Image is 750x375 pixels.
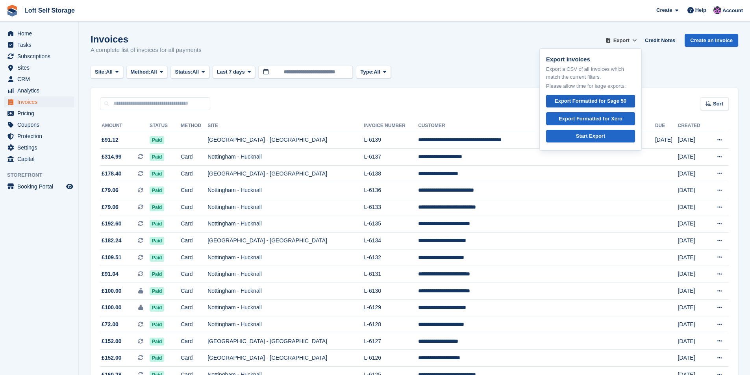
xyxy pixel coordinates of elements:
[17,62,65,73] span: Sites
[150,187,164,194] span: Paid
[181,182,207,199] td: Card
[356,66,391,79] button: Type: All
[207,350,364,367] td: [GEOGRAPHIC_DATA] - [GEOGRAPHIC_DATA]
[364,120,418,132] th: Invoice Number
[678,132,707,149] td: [DATE]
[546,95,635,108] a: Export Formatted for Sage 50
[207,216,364,233] td: Nottingham - Hucknall
[181,299,207,316] td: Card
[546,55,635,64] p: Export Invoices
[17,131,65,142] span: Protection
[678,182,707,199] td: [DATE]
[364,233,418,249] td: L-6134
[17,96,65,107] span: Invoices
[678,249,707,266] td: [DATE]
[685,34,738,47] a: Create an Invoice
[181,266,207,283] td: Card
[17,51,65,62] span: Subscriptions
[4,62,74,73] a: menu
[364,249,418,266] td: L-6132
[181,120,207,132] th: Method
[126,66,168,79] button: Method: All
[713,100,723,108] span: Sort
[102,170,122,178] span: £178.40
[364,182,418,199] td: L-6136
[364,266,418,283] td: L-6131
[17,108,65,119] span: Pricing
[695,6,706,14] span: Help
[102,136,119,144] span: £91.12
[181,233,207,249] td: Card
[4,74,74,85] a: menu
[642,34,678,47] a: Credit Notes
[102,287,122,295] span: £100.00
[170,66,209,79] button: Status: All
[364,149,418,166] td: L-6137
[207,299,364,316] td: Nottingham - Hucknall
[181,316,207,333] td: Card
[678,266,707,283] td: [DATE]
[604,34,639,47] button: Export
[678,199,707,216] td: [DATE]
[102,320,119,329] span: £72.00
[364,165,418,182] td: L-6138
[150,220,164,228] span: Paid
[181,149,207,166] td: Card
[4,131,74,142] a: menu
[678,316,707,333] td: [DATE]
[4,108,74,119] a: menu
[65,182,74,191] a: Preview store
[131,68,151,76] span: Method:
[364,316,418,333] td: L-6128
[102,153,122,161] span: £314.99
[546,82,635,90] p: Please allow time for large exports.
[4,153,74,164] a: menu
[102,303,122,312] span: £100.00
[559,115,622,123] div: Export Formatted for Xero
[655,132,678,149] td: [DATE]
[17,119,65,130] span: Coupons
[4,181,74,192] a: menu
[4,28,74,39] a: menu
[181,216,207,233] td: Card
[102,354,122,362] span: £152.00
[17,28,65,39] span: Home
[102,236,122,245] span: £182.24
[722,7,743,15] span: Account
[150,304,164,312] span: Paid
[102,186,119,194] span: £79.06
[207,333,364,350] td: [GEOGRAPHIC_DATA] - [GEOGRAPHIC_DATA]
[17,142,65,153] span: Settings
[364,199,418,216] td: L-6133
[150,170,164,178] span: Paid
[181,283,207,300] td: Card
[150,287,164,295] span: Paid
[175,68,192,76] span: Status:
[4,119,74,130] a: menu
[106,68,113,76] span: All
[4,39,74,50] a: menu
[207,233,364,249] td: [GEOGRAPHIC_DATA] - [GEOGRAPHIC_DATA]
[576,132,605,140] div: Start Export
[713,6,721,14] img: Amy Wright
[4,96,74,107] a: menu
[207,132,364,149] td: [GEOGRAPHIC_DATA] - [GEOGRAPHIC_DATA]
[181,165,207,182] td: Card
[207,283,364,300] td: Nottingham - Hucknall
[7,171,78,179] span: Storefront
[655,120,678,132] th: Due
[656,6,672,14] span: Create
[150,153,164,161] span: Paid
[364,350,418,367] td: L-6126
[21,4,78,17] a: Loft Self Storage
[91,66,123,79] button: Site: All
[17,85,65,96] span: Analytics
[150,120,181,132] th: Status
[17,181,65,192] span: Booking Portal
[17,39,65,50] span: Tasks
[150,338,164,345] span: Paid
[181,333,207,350] td: Card
[207,316,364,333] td: Nottingham - Hucknall
[207,199,364,216] td: Nottingham - Hucknall
[207,120,364,132] th: Site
